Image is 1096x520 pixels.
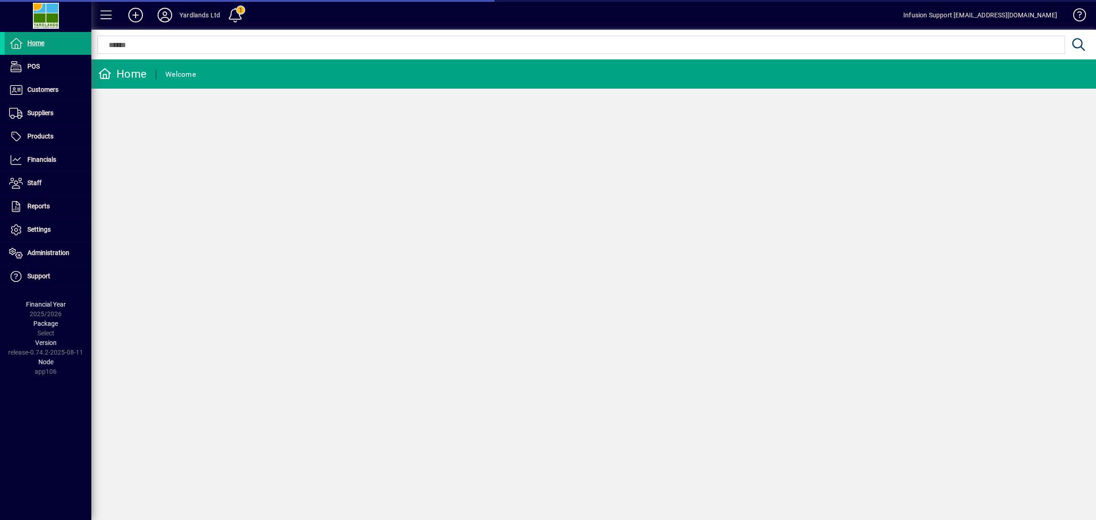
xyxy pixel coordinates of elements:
[5,149,91,171] a: Financials
[27,226,51,233] span: Settings
[27,63,40,70] span: POS
[5,242,91,265] a: Administration
[5,55,91,78] a: POS
[5,172,91,195] a: Staff
[5,79,91,101] a: Customers
[179,8,220,22] div: Yardlands Ltd
[35,339,57,346] span: Version
[150,7,179,23] button: Profile
[33,320,58,327] span: Package
[121,7,150,23] button: Add
[27,249,69,256] span: Administration
[903,8,1057,22] div: Infusion Support [EMAIL_ADDRESS][DOMAIN_NAME]
[27,39,44,47] span: Home
[165,67,196,82] div: Welcome
[5,102,91,125] a: Suppliers
[27,86,58,93] span: Customers
[27,133,53,140] span: Products
[27,272,50,280] span: Support
[1066,2,1085,32] a: Knowledge Base
[5,265,91,288] a: Support
[26,301,66,308] span: Financial Year
[27,179,42,186] span: Staff
[98,67,147,81] div: Home
[27,156,56,163] span: Financials
[5,218,91,241] a: Settings
[38,358,53,366] span: Node
[27,202,50,210] span: Reports
[5,195,91,218] a: Reports
[5,125,91,148] a: Products
[27,109,53,117] span: Suppliers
